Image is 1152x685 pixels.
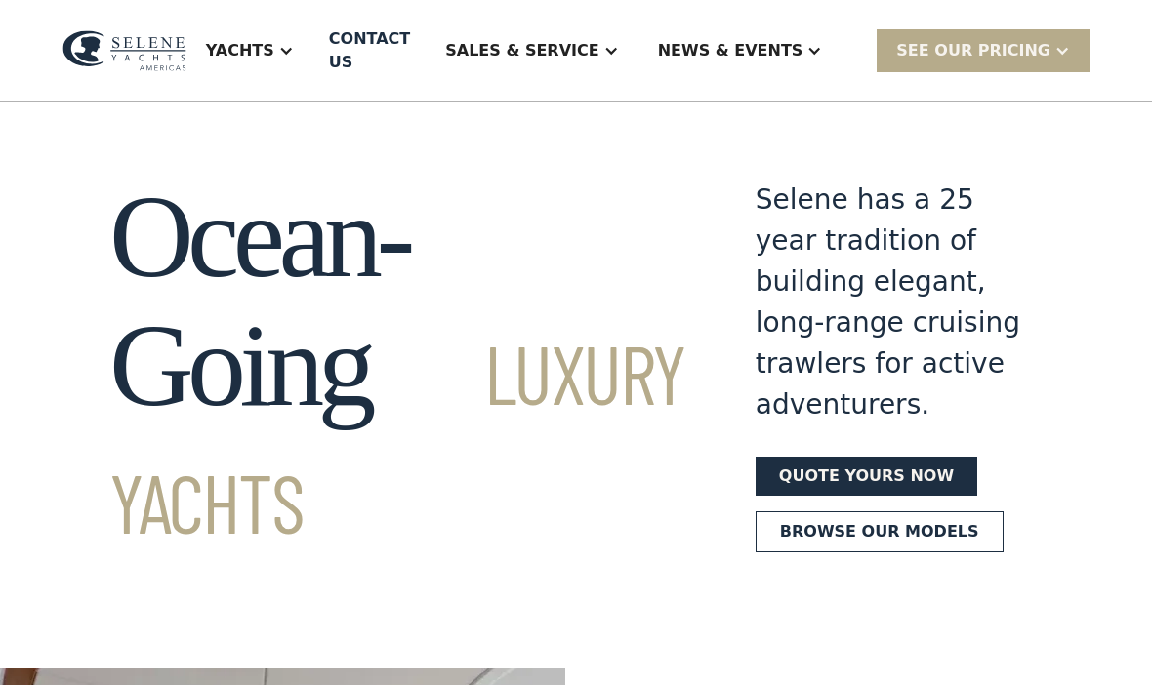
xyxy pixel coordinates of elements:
[638,12,843,90] div: News & EVENTS
[206,39,274,62] div: Yachts
[756,457,977,496] a: Quote yours now
[426,12,638,90] div: Sales & Service
[186,12,313,90] div: Yachts
[445,39,598,62] div: Sales & Service
[329,27,410,74] div: Contact US
[658,39,803,62] div: News & EVENTS
[877,29,1090,71] div: SEE Our Pricing
[62,30,186,70] img: logo
[896,39,1050,62] div: SEE Our Pricing
[756,511,1004,552] a: Browse our models
[109,173,685,559] h1: Ocean-Going
[109,323,685,550] span: Luxury Yachts
[756,180,1043,425] div: Selene has a 25 year tradition of building elegant, long-range cruising trawlers for active adven...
